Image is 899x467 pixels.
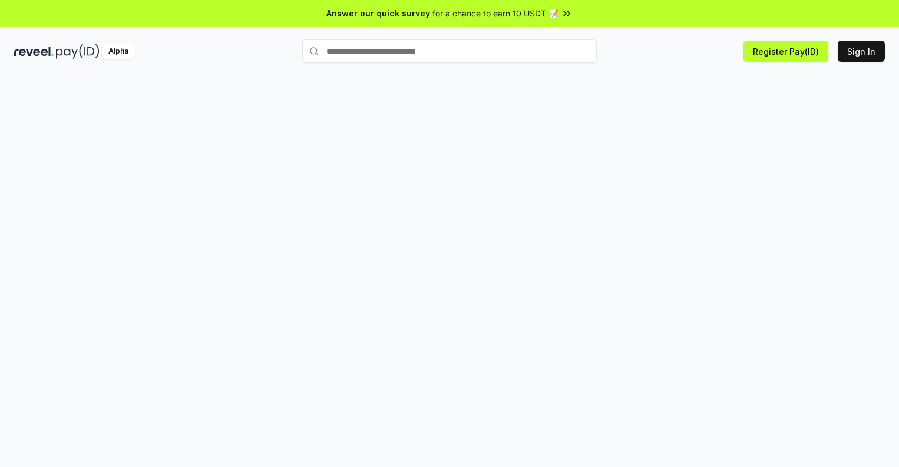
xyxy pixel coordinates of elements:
[102,44,135,59] div: Alpha
[56,44,100,59] img: pay_id
[838,41,885,62] button: Sign In
[743,41,828,62] button: Register Pay(ID)
[14,44,54,59] img: reveel_dark
[432,7,558,19] span: for a chance to earn 10 USDT 📝
[326,7,430,19] span: Answer our quick survey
